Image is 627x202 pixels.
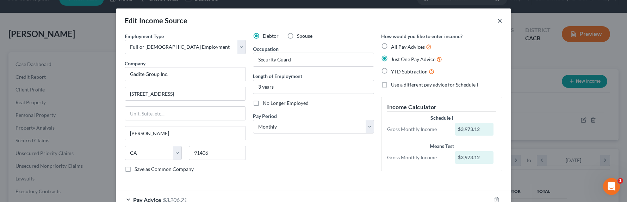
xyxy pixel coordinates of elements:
h5: Income Calculator [387,103,496,112]
input: Enter address... [125,87,246,101]
input: Enter zip... [189,146,246,160]
div: Gross Monthly Income [384,154,452,161]
span: Just One Pay Advice [391,56,435,62]
label: How would you like to enter income? [381,32,463,40]
span: Debtor [263,33,279,39]
span: Save as Common Company [135,166,194,172]
label: Length of Employment [253,72,302,80]
div: Schedule I [387,114,496,121]
span: Pay Period [253,113,277,119]
input: Unit, Suite, etc... [125,107,246,120]
input: -- [253,53,374,66]
span: No Longer Employed [263,100,309,106]
span: Company [125,60,145,66]
span: Employment Type [125,33,164,39]
span: Spouse [297,33,312,39]
span: YTD Subtraction [391,69,428,75]
div: Means Test [387,143,496,150]
button: × [497,16,502,25]
input: Enter city... [125,126,246,140]
span: 1 [617,178,623,184]
label: Occupation [253,45,279,53]
input: ex: 2 years [253,80,374,94]
div: Gross Monthly Income [384,126,452,133]
div: Edit Income Source [125,16,187,25]
iframe: Intercom live chat [603,178,620,195]
input: Search company by name... [125,67,246,81]
div: $3,973.12 [455,151,494,164]
div: $3,973.12 [455,123,494,136]
span: All Pay Advices [391,44,425,50]
span: Use a different pay advice for Schedule I [391,82,478,88]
